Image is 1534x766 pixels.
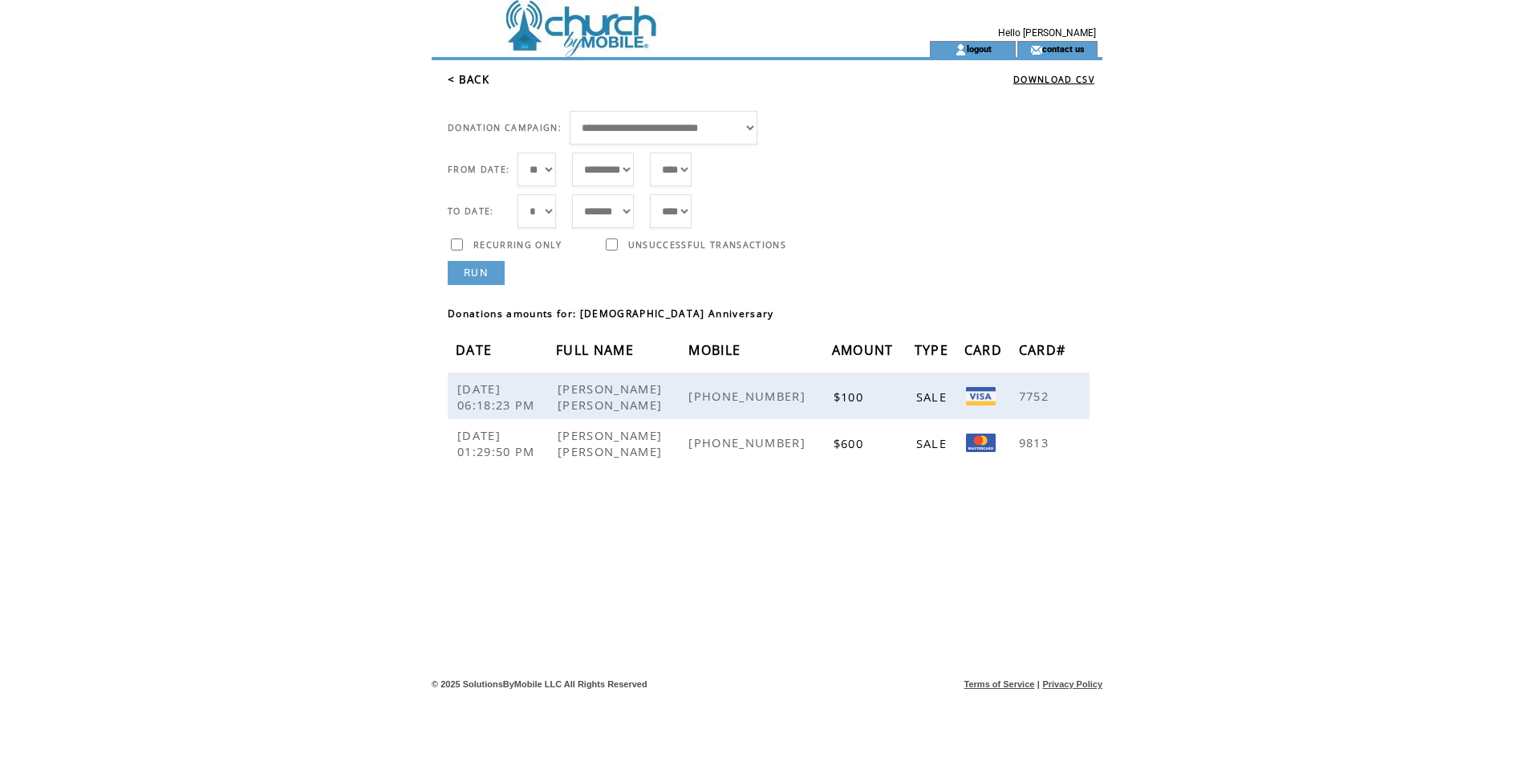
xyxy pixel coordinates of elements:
[688,337,745,367] span: MOBILE
[688,388,810,404] span: [PHONE_NUMBER]
[966,387,996,405] img: Visa
[688,434,810,450] span: [PHONE_NUMBER]
[432,679,647,689] span: © 2025 SolutionsByMobile LLC All Rights Reserved
[448,206,494,217] span: TO DATE:
[448,261,505,285] a: RUN
[964,337,1006,367] span: CARD
[628,239,786,251] span: UNSUCCESSFUL TRANSACTIONS
[556,337,638,367] span: FULL NAME
[1019,434,1053,450] span: 9813
[457,381,539,413] span: [DATE] 06:18:23 PM
[456,344,496,354] a: DATE
[916,389,951,405] span: SALE
[1013,74,1094,85] a: DOWNLOAD CSV
[1037,679,1040,689] span: |
[1030,43,1042,56] img: contact_us_icon.gif
[473,239,562,251] span: RECURRING ONLY
[915,344,952,354] a: TYPE
[558,381,666,413] span: [PERSON_NAME] [PERSON_NAME]
[448,122,562,133] span: DONATION CAMPAIGN:
[998,27,1096,39] span: Hello [PERSON_NAME]
[834,389,867,405] span: $100
[1019,344,1070,354] a: CARD#
[967,43,992,54] a: logout
[1019,388,1053,404] span: 7752
[688,344,745,354] a: MOBILE
[964,344,1006,354] a: CARD
[964,679,1035,689] a: Terms of Service
[456,337,496,367] span: DATE
[457,427,539,459] span: [DATE] 01:29:50 PM
[916,435,951,451] span: SALE
[832,344,898,354] a: AMOUNT
[834,435,867,451] span: $600
[915,337,952,367] span: TYPE
[1042,679,1102,689] a: Privacy Policy
[1019,337,1070,367] span: CARD#
[556,344,638,354] a: FULL NAME
[1042,43,1085,54] a: contact us
[448,164,509,175] span: FROM DATE:
[448,307,774,320] span: Donations amounts for: [DEMOGRAPHIC_DATA] Anniversary
[955,43,967,56] img: account_icon.gif
[448,72,489,87] a: < BACK
[966,434,996,452] img: Mastercard
[558,427,666,459] span: [PERSON_NAME] [PERSON_NAME]
[832,337,898,367] span: AMOUNT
